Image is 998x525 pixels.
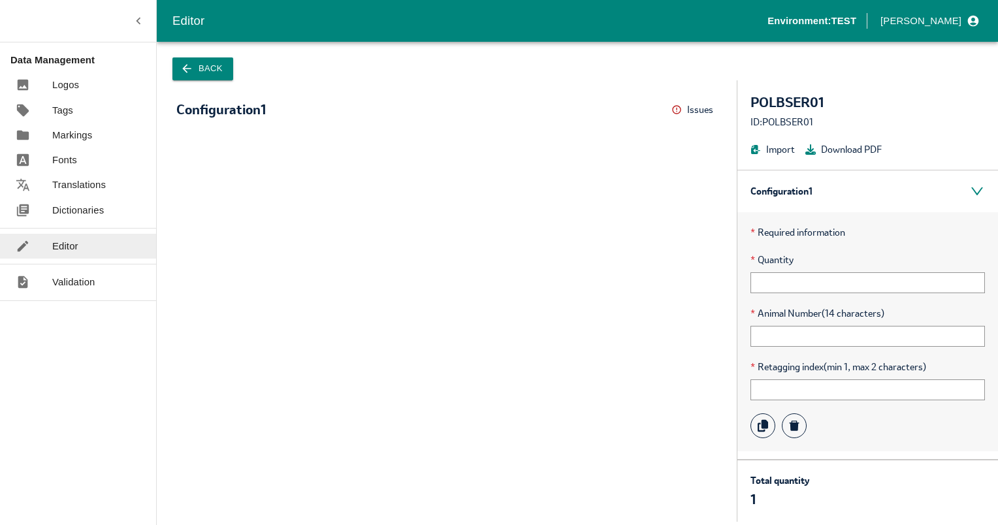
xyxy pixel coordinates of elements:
div: Configuration 1 [176,103,266,117]
p: Fonts [52,153,77,167]
div: Editor [172,11,767,31]
p: 1 [750,490,809,509]
p: Environment: TEST [767,14,856,28]
p: Required information [750,225,985,240]
p: Data Management [10,53,156,67]
p: Total quantity [750,473,809,488]
span: Retagging index (min 1, max 2 characters) [750,360,985,374]
p: Validation [52,275,95,289]
div: ID: POLBSER01 [750,115,985,129]
p: Translations [52,178,106,192]
button: Back [172,57,233,80]
div: POLBSER01 [750,93,985,112]
p: Tags [52,103,73,118]
p: Editor [52,239,78,253]
button: Import [750,142,795,157]
span: Quantity [750,253,985,267]
span: Animal Number (14 characters) [750,306,985,321]
p: [PERSON_NAME] [880,14,961,28]
p: Logos [52,78,79,92]
button: Download PDF [805,142,882,157]
button: profile [875,10,982,32]
p: Markings [52,128,92,142]
p: Dictionaries [52,203,104,217]
button: Issues [671,100,717,120]
div: Configuration 1 [737,170,998,212]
